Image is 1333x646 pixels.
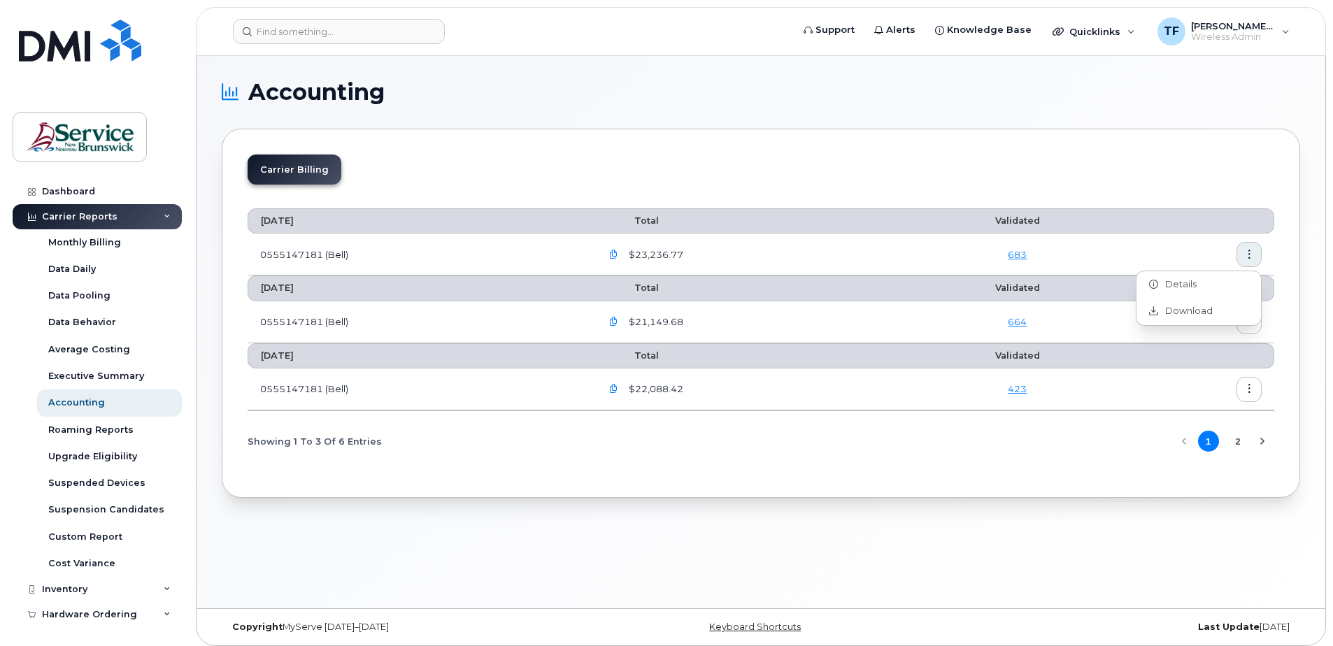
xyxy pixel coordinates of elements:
th: Validated [913,275,1123,301]
td: 0555147181 (Bell) [248,234,588,275]
span: Details [1158,278,1197,291]
strong: Copyright [232,622,283,632]
td: 0555147181 (Bell) [248,301,588,343]
button: Page 2 [1227,431,1248,452]
strong: Last Update [1198,622,1260,632]
span: Total [601,350,659,361]
th: [DATE] [248,275,588,301]
span: Total [601,282,659,293]
span: $21,149.68 [626,315,683,329]
span: Total [601,215,659,226]
a: Keyboard Shortcuts [709,622,801,632]
span: Download [1158,305,1213,317]
td: 0555147181 (Bell) [248,368,588,410]
a: 683 [1008,249,1027,260]
a: 423 [1008,383,1027,394]
a: 664 [1008,316,1027,327]
span: $23,236.77 [626,248,683,261]
th: [DATE] [248,208,588,234]
button: Page 1 [1198,431,1219,452]
span: $22,088.42 [626,382,683,396]
span: Showing 1 To 3 Of 6 Entries [248,431,382,452]
button: Next Page [1252,431,1273,452]
span: Accounting [248,82,385,103]
div: [DATE] [941,622,1300,633]
th: [DATE] [248,343,588,368]
th: Validated [913,208,1123,234]
th: Validated [913,343,1123,368]
div: MyServe [DATE]–[DATE] [222,622,581,633]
